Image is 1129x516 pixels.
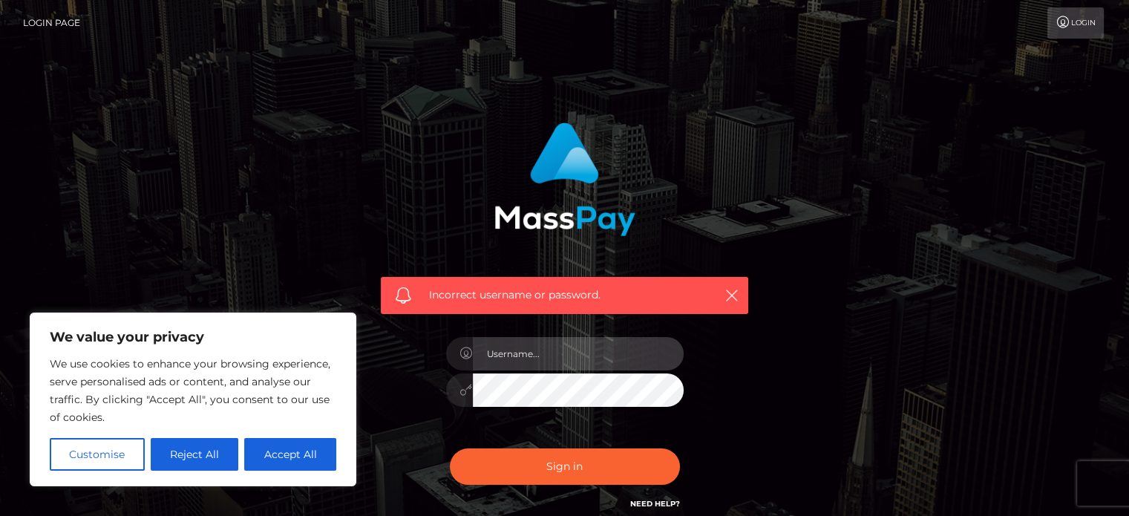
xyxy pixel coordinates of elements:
a: Login Page [23,7,80,39]
a: Login [1047,7,1104,39]
input: Username... [473,337,684,370]
span: Incorrect username or password. [429,287,700,303]
img: MassPay Login [494,123,635,236]
button: Sign in [450,448,680,485]
a: Need Help? [630,499,680,509]
button: Customise [50,438,145,471]
button: Accept All [244,438,336,471]
div: We value your privacy [30,313,356,486]
p: We value your privacy [50,328,336,346]
p: We use cookies to enhance your browsing experience, serve personalised ads or content, and analys... [50,355,336,426]
button: Reject All [151,438,239,471]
